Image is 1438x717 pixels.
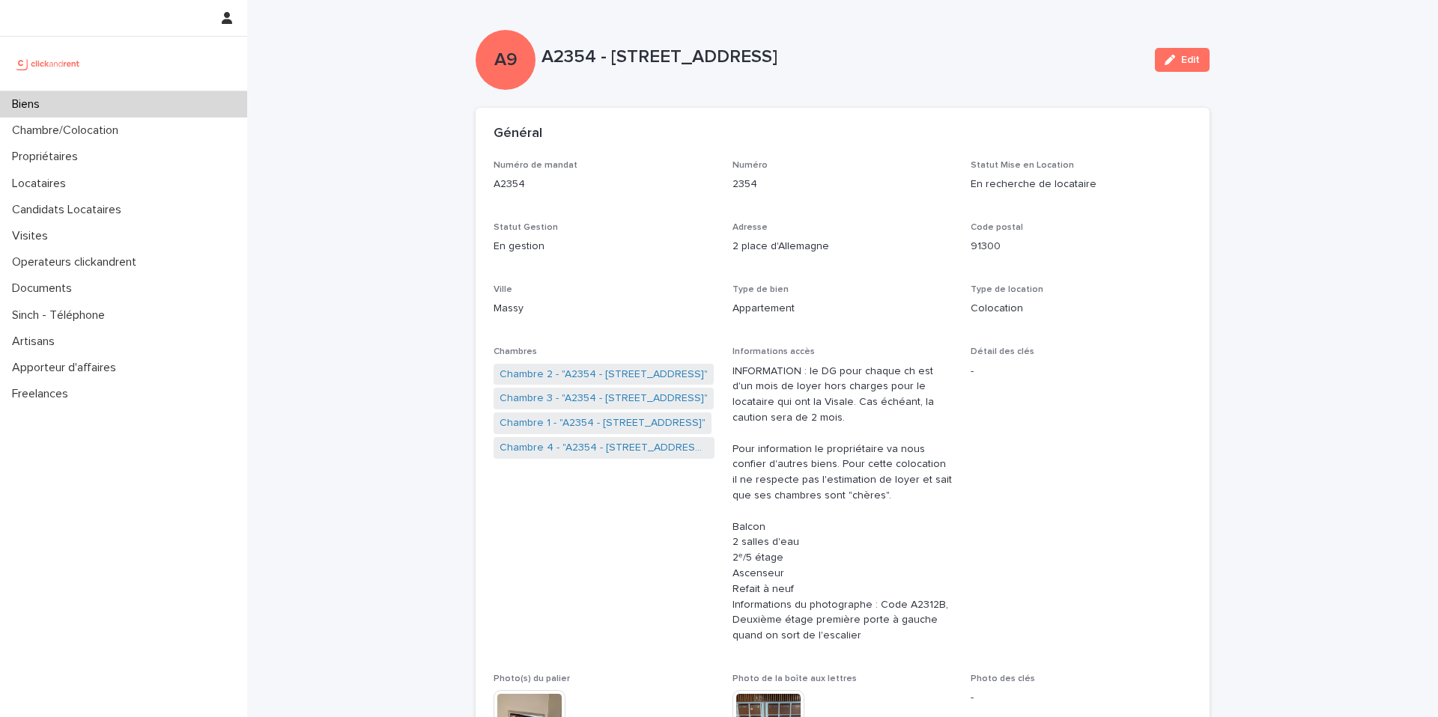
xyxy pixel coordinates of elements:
[494,161,577,170] span: Numéro de mandat
[494,126,542,142] h2: Général
[6,177,78,191] p: Locataires
[971,301,1192,317] p: Colocation
[732,161,768,170] span: Numéro
[6,335,67,349] p: Artisans
[971,285,1043,294] span: Type de location
[971,347,1034,356] span: Détail des clés
[732,239,953,254] p: 2 place d'Allemagne
[971,674,1035,683] span: Photo des clés
[6,203,133,217] p: Candidats Locataires
[6,361,128,375] p: Apporteur d'affaires
[6,123,130,138] p: Chambre/Colocation
[732,674,857,683] span: Photo de la boîte aux lettres
[6,150,90,164] p: Propriétaires
[6,387,80,401] p: Freelances
[971,690,1192,706] p: -
[732,223,768,232] span: Adresse
[971,364,1192,379] p: -
[494,239,715,254] p: En gestion
[494,285,512,294] span: Ville
[6,229,60,243] p: Visites
[732,364,953,644] p: INFORMATION : le DG pour chaque ch est d'un mois de loyer hors charges pour le locataire qui ont ...
[732,177,953,192] p: 2354
[971,177,1192,192] p: En recherche de locataire
[732,301,953,317] p: Appartement
[494,347,537,356] span: Chambres
[6,255,148,269] p: Operateurs clickandrent
[500,440,709,456] a: Chambre 4 - "A2354 - [STREET_ADDRESS]"
[732,285,789,294] span: Type de bien
[12,49,85,79] img: UCB0brd3T0yccxBKYDjQ
[541,46,1143,68] p: A2354 - [STREET_ADDRESS]
[6,281,84,296] p: Documents
[494,301,715,317] p: Massy
[971,223,1023,232] span: Code postal
[500,391,708,406] a: Chambre 3 - "A2354 - [STREET_ADDRESS]"
[500,367,708,382] a: Chambre 2 - "A2354 - [STREET_ADDRESS]"
[494,177,715,192] p: A2354
[494,223,558,232] span: Statut Gestion
[494,674,570,683] span: Photo(s) du palier
[971,239,1192,254] p: 91300
[1155,48,1210,72] button: Edit
[6,308,117,323] p: Sinch - Téléphone
[6,97,52,112] p: Biens
[1181,55,1200,65] span: Edit
[732,347,815,356] span: Informations accès
[971,161,1074,170] span: Statut Mise en Location
[500,415,706,431] a: Chambre 1 - "A2354 - [STREET_ADDRESS]"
